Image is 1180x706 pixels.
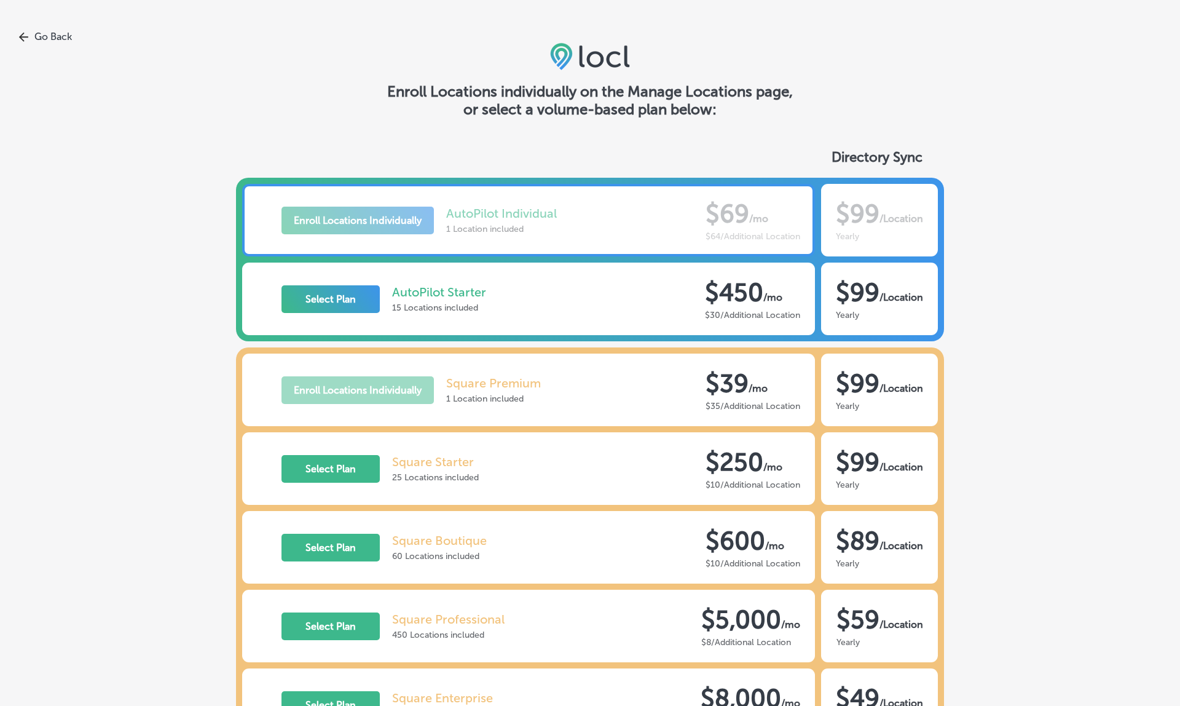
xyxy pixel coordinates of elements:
[706,368,749,398] p: $39
[836,605,879,634] p: $59
[281,455,380,483] button: Select Plan
[706,401,800,411] div: $35/Additional Location
[749,383,768,394] b: / mo
[392,533,487,548] p: Square Boutique
[836,368,879,398] p: $99
[705,310,800,320] div: $30/Additional Location
[281,376,434,404] button: Enroll Locations Individually
[550,42,630,70] img: 6efc1275baa40be7c98c3b36c6bfde44.png
[836,526,879,555] p: $89
[392,303,486,313] p: 15 Locations included
[392,551,487,561] p: 60 Locations included
[446,376,541,391] p: Square Premium
[765,540,784,552] b: / mo
[392,612,505,627] p: Square Professional
[763,292,782,303] b: / mo
[781,619,800,630] b: / mo
[836,277,879,307] p: $99
[281,285,380,313] button: Select Plan
[446,394,541,404] p: 1 Location included
[392,454,479,469] p: Square Starter
[832,149,938,165] p: Directory Sync
[836,637,923,648] div: Yearly
[706,480,800,490] div: $10/Additional Location
[281,534,380,561] button: Select Plan
[706,447,763,477] p: $250
[392,285,486,299] p: AutoPilot Starter
[836,310,923,320] div: Yearly
[836,480,923,490] div: Yearly
[701,605,781,634] p: $5,000
[392,691,493,705] p: Square Enterprise
[879,383,923,394] b: /Location
[281,613,380,640] button: Select Plan
[706,558,800,569] div: $10/Additional Location
[836,447,879,477] p: $99
[879,461,923,473] b: /Location
[836,558,923,569] div: Yearly
[705,277,763,307] p: $450
[879,540,923,552] b: /Location
[392,630,505,640] p: 450 Locations included
[392,472,479,483] p: 25 Locations included
[836,401,923,411] div: Yearly
[879,619,923,630] b: /Location
[701,637,800,648] div: $8/Additional Location
[387,82,793,118] h4: Enroll Locations individually on the Manage Locations page, or select a volume-based plan below:
[706,526,765,555] p: $600
[879,292,923,303] b: /Location
[763,461,782,473] b: / mo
